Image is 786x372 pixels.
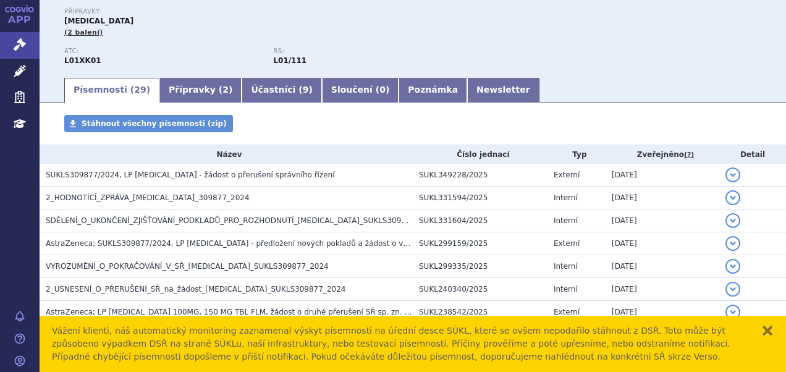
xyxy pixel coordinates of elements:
button: detail [725,190,740,205]
p: Přípravky: [64,8,483,15]
a: Newsletter [467,78,539,103]
span: Externí [554,239,580,248]
span: (2 balení) [64,28,103,36]
a: Poznámka [399,78,467,103]
a: Stáhnout všechny písemnosti (zip) [64,115,233,132]
button: zavřít [761,324,774,337]
span: AstraZeneca; SUKLS309877/2024, LP LYNPARZA - předložení nových pokladů a žádost o vydání 2.HZ - O... [46,239,523,248]
td: SUKL299335/2025 [413,255,547,278]
p: RS: [273,48,470,55]
button: detail [725,236,740,251]
strong: OLAPARIB [64,56,101,65]
td: SUKL349228/2025 [413,164,547,187]
td: [DATE] [606,209,719,232]
a: Účastníci (9) [242,78,321,103]
td: SUKL299159/2025 [413,232,547,255]
span: [MEDICAL_DATA] [64,17,133,25]
span: Interní [554,193,578,202]
td: [DATE] [606,164,719,187]
span: Interní [554,285,578,294]
span: 9 [303,85,309,95]
abbr: (?) [684,151,694,159]
td: [DATE] [606,301,719,324]
span: 0 [379,85,386,95]
td: SUKL240340/2025 [413,278,547,301]
td: SUKL331604/2025 [413,209,547,232]
span: 29 [134,85,146,95]
span: VYROZUMĚNÍ_O_POKRAČOVÁNÍ_V_SŘ_LYNPARZA_SUKLS309877_2024 [46,262,329,271]
button: detail [725,259,740,274]
span: Externí [554,171,580,179]
span: 2_USNESENÍ_O_PŘERUŠENÍ_SŘ_na_žádost_LYNPARZA_SUKLS309877_2024 [46,285,345,294]
a: Sloučení (0) [322,78,399,103]
span: 2 [222,85,229,95]
span: Interní [554,262,578,271]
td: [DATE] [606,278,719,301]
span: Interní [554,216,578,225]
span: 2_HODNOTÍCÍ_ZPRÁVA_LYNPARZA_309877_2024 [46,193,250,202]
span: Externí [554,308,580,316]
strong: olaparib tbl. [273,56,306,65]
p: ATC: [64,48,261,55]
button: detail [725,282,740,297]
th: Zveřejněno [606,145,719,164]
th: Detail [719,145,786,164]
a: Přípravky (2) [159,78,242,103]
td: [DATE] [606,255,719,278]
button: detail [725,213,740,228]
th: Číslo jednací [413,145,547,164]
td: [DATE] [606,187,719,209]
span: Stáhnout všechny písemnosti (zip) [82,119,227,128]
a: Písemnosti (29) [64,78,159,103]
button: detail [725,305,740,319]
span: AstraZeneca; LP LYNPARZA 100MG, 150 MG TBL FLM, žádost o druhé přerušení SŘ sp. zn. SUKLS309877/2024 [46,308,478,316]
td: SUKL238542/2025 [413,301,547,324]
th: Typ [547,145,606,164]
th: Název [40,145,413,164]
span: SDĚLENÍ_O_UKONČENÍ_ZJIŠŤOVÁNÍ_PODKLADŮ_PRO_ROZHODNUTÍ_LYNPARZA_SUKLS309877_2024 [46,216,438,225]
div: Vážení klienti, náš automatický monitoring zaznamenal výskyt písemností na úřední desce SÚKL, kte... [52,324,749,363]
span: SUKLS309877/2024, LP LYNPARZA - žádost o přerušení správního řízení [46,171,335,179]
td: SUKL331594/2025 [413,187,547,209]
td: [DATE] [606,232,719,255]
button: detail [725,167,740,182]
